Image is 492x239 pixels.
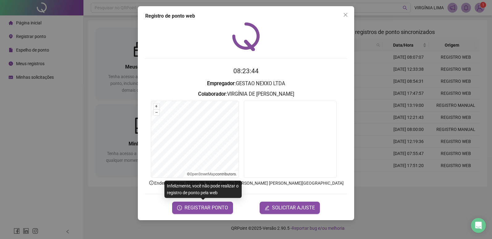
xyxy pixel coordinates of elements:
[187,172,237,176] li: © contributors.
[198,91,226,97] strong: Colaborador
[145,180,347,187] p: Endereço aprox. : [PERSON_NAME] Jatahy [PERSON_NAME] [PERSON_NAME][GEOGRAPHIC_DATA]
[233,67,259,75] time: 08:23:44
[265,205,269,210] span: edit
[172,202,233,214] button: REGISTRAR PONTO
[154,103,159,109] button: +
[343,12,348,17] span: close
[145,12,347,20] div: Registro de ponto web
[207,81,235,86] strong: Empregador
[232,22,260,51] img: QRPoint
[272,204,315,212] span: SOLICITAR AJUSTE
[260,202,320,214] button: editSOLICITAR AJUSTE
[190,172,215,176] a: OpenStreetMap
[341,10,350,20] button: Close
[471,218,486,233] div: Open Intercom Messenger
[149,180,154,186] span: info-circle
[145,90,347,98] h3: : VIRGÍNIA DE [PERSON_NAME]
[177,205,182,210] span: clock-circle
[154,110,159,115] button: –
[145,80,347,88] h3: : GESTAO NEXXO LTDA
[164,181,242,198] div: Infelizmente, você não pode realizar o registro de ponto pela web
[184,204,228,212] span: REGISTRAR PONTO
